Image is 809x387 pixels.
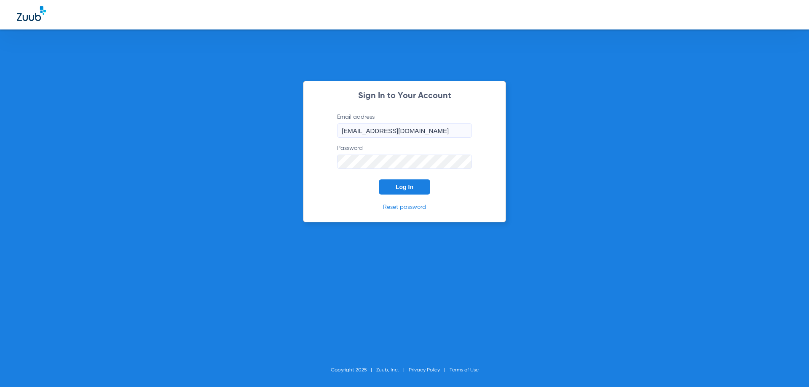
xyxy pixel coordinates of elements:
[409,368,440,373] a: Privacy Policy
[396,184,413,190] span: Log In
[337,144,472,169] label: Password
[379,179,430,195] button: Log In
[376,366,409,374] li: Zuub, Inc.
[337,123,472,138] input: Email address
[17,6,46,21] img: Zuub Logo
[450,368,479,373] a: Terms of Use
[337,155,472,169] input: Password
[337,113,472,138] label: Email address
[383,204,426,210] a: Reset password
[767,347,809,387] iframe: Chat Widget
[324,92,485,100] h2: Sign In to Your Account
[331,366,376,374] li: Copyright 2025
